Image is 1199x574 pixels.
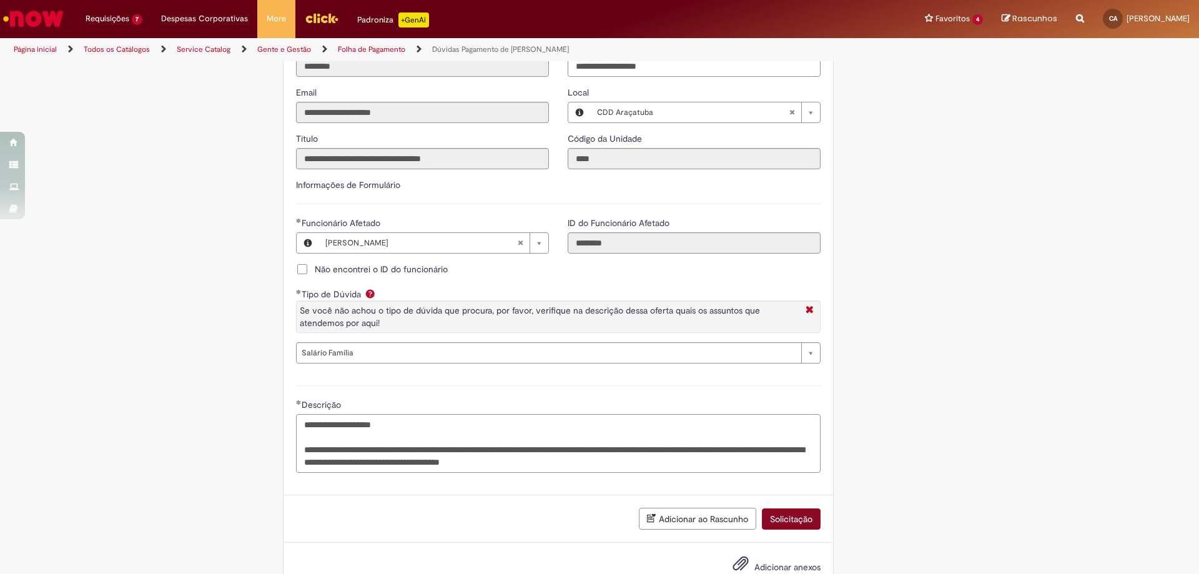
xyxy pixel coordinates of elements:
span: Somente leitura - Título [296,133,320,144]
span: Somente leitura - Código da Unidade [568,133,644,144]
img: click_logo_yellow_360x200.png [305,9,338,27]
span: Salário Família [302,343,795,363]
a: [PERSON_NAME]Limpar campo Funcionário Afetado [319,233,548,253]
a: Gente e Gestão [257,44,311,54]
a: Todos os Catálogos [84,44,150,54]
a: Rascunhos [1002,13,1057,25]
a: CDD AraçatubaLimpar campo Local [591,102,820,122]
span: Obrigatório Preenchido [296,218,302,223]
span: [PERSON_NAME] [325,233,517,253]
img: ServiceNow [1,6,66,31]
span: [PERSON_NAME] [1127,13,1190,24]
input: Título [296,148,549,169]
button: Solicitação [762,508,821,530]
span: Somente leitura - ID do Funcionário Afetado [568,217,672,229]
abbr: Limpar campo Local [782,102,801,122]
span: Favoritos [935,12,970,25]
label: Informações de Formulário [296,179,400,191]
span: Não encontrei o ID do funcionário [315,263,448,275]
a: Folha de Pagamento [338,44,405,54]
span: 7 [132,14,142,25]
label: Somente leitura - Email [296,86,319,99]
input: Telefone de Contato [568,56,821,77]
span: Ajuda para Tipo de Dúvida [363,289,378,299]
input: ID [296,56,549,77]
textarea: Descrição [296,414,821,473]
input: Código da Unidade [568,148,821,169]
span: Local [568,87,591,98]
span: Adicionar anexos [754,562,821,573]
span: Se você não achou o tipo de dúvida que procura, por favor, verifique na descrição dessa oferta qu... [300,305,760,329]
span: Requisições [86,12,129,25]
span: Obrigatório Preenchido [296,289,302,294]
label: Somente leitura - Código da Unidade [568,132,644,145]
span: CDD Araçatuba [597,102,789,122]
span: Somente leitura - Email [296,87,319,98]
span: CA [1109,14,1117,22]
button: Funcionário Afetado, Visualizar este registro Cezar Augusto Monteiro Da Silva [297,233,319,253]
label: Somente leitura - Título [296,132,320,145]
span: 4 [972,14,983,25]
span: Obrigatório Preenchido [296,400,302,405]
input: ID do Funcionário Afetado [568,232,821,254]
input: Email [296,102,549,123]
span: Despesas Corporativas [161,12,248,25]
p: +GenAi [398,12,429,27]
span: Necessários - Funcionário Afetado [302,217,383,229]
ul: Trilhas de página [9,38,790,61]
abbr: Limpar campo Funcionário Afetado [511,233,530,253]
span: Descrição [302,399,343,410]
i: Fechar More information Por question_tipo_de_duvida [802,304,817,317]
a: Página inicial [14,44,57,54]
div: Padroniza [357,12,429,27]
a: Service Catalog [177,44,230,54]
span: More [267,12,286,25]
a: Dúvidas Pagamento de [PERSON_NAME] [432,44,569,54]
span: Tipo de Dúvida [302,289,363,300]
button: Adicionar ao Rascunho [639,508,756,530]
button: Local, Visualizar este registro CDD Araçatuba [568,102,591,122]
span: Rascunhos [1012,12,1057,24]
